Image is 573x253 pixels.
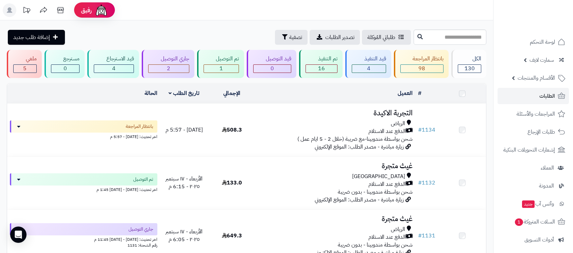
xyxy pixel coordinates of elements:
span: 98 [418,64,425,73]
span: أدوات التسويق [524,235,554,245]
span: 0 [64,64,67,73]
a: #1131 [418,232,435,240]
span: 16 [318,64,325,73]
div: 0 [51,65,80,73]
span: المراجعات والأسئلة [517,109,555,119]
span: رفيق [81,6,92,14]
a: #1132 [418,179,435,187]
div: تم التوصيل [204,55,239,63]
span: 1 [515,218,523,226]
a: تم التنفيذ 16 [298,50,344,78]
span: إضافة طلب جديد [13,33,50,41]
div: الكل [458,55,481,63]
span: 4 [112,64,116,73]
a: قيد التنفيذ 4 [344,50,393,78]
a: الإجمالي [223,89,240,97]
div: ملغي [13,55,37,63]
span: [GEOGRAPHIC_DATA] [352,173,405,180]
div: 1 [204,65,239,73]
span: جديد [522,200,535,208]
div: قيد الاسترجاع [94,55,134,63]
span: 649.3 [222,232,242,240]
span: الأقسام والمنتجات [518,73,555,83]
img: ai-face.png [94,3,108,17]
span: الأربعاء - ١٧ سبتمبر ٢٠٢٥ - 6:15 م [166,175,203,191]
a: قيد التوصيل 0 [245,50,298,78]
span: # [418,179,422,187]
span: طلباتي المُوكلة [367,33,395,41]
span: الرياض [391,226,405,233]
a: ملغي 5 [5,50,43,78]
span: شحن بواسطة مندوبينا-مع ضريبة (خلال 2 - 5 ايام عمل ) [297,135,413,143]
div: قيد التنفيذ [352,55,386,63]
a: المدونة [498,178,569,194]
span: 1 [220,64,223,73]
span: إشعارات التحويلات البنكية [503,145,555,155]
a: مسترجع 0 [43,50,86,78]
span: الأربعاء - ١٧ سبتمبر ٢٠٢٥ - 6:05 م [166,228,203,244]
a: العميل [398,89,413,97]
a: # [418,89,421,97]
div: تم التنفيذ [306,55,337,63]
a: وآتس آبجديد [498,196,569,212]
div: قيد التوصيل [253,55,291,63]
span: شحن بواسطة مندوبينا - بدون ضريبة [338,188,413,196]
span: زيارة مباشرة - مصدر الطلب: الموقع الإلكتروني [315,196,404,204]
div: Open Intercom Messenger [10,227,27,243]
a: تصدير الطلبات [310,30,360,45]
span: جاري التوصيل [128,226,153,233]
div: 4 [352,65,386,73]
span: العملاء [541,163,554,173]
span: الطلبات [539,91,555,101]
a: الطلبات [498,88,569,104]
span: وآتس آب [521,199,554,209]
span: 4 [367,64,370,73]
a: لوحة التحكم [498,34,569,50]
a: تحديثات المنصة [18,3,35,19]
a: الحالة [144,89,157,97]
span: زيارة مباشرة - مصدر الطلب: الموقع الإلكتروني [315,143,404,151]
button: تصفية [275,30,308,45]
span: # [418,126,422,134]
span: سمارت لايف [529,55,554,65]
a: الكل130 [450,50,488,78]
span: طلبات الإرجاع [527,127,555,137]
span: 508.3 [222,126,242,134]
a: إشعارات التحويلات البنكية [498,142,569,158]
span: المدونة [539,181,554,191]
span: # [418,232,422,240]
span: بانتظار المراجعة [126,123,153,130]
h3: التجربة الاكيدة [259,109,413,117]
div: مسترجع [51,55,80,63]
a: المراجعات والأسئلة [498,106,569,122]
img: logo-2.png [527,17,567,31]
h3: غيث متجرة [259,162,413,170]
span: الدفع عند الاستلام [368,180,406,188]
span: تصفية [289,33,302,41]
a: إضافة طلب جديد [8,30,65,45]
span: تم التوصيل [133,176,153,183]
span: الدفع عند الاستلام [368,128,406,135]
div: 2 [149,65,189,73]
span: لوحة التحكم [530,37,555,47]
span: تصدير الطلبات [325,33,354,41]
div: 16 [306,65,337,73]
a: العملاء [498,160,569,176]
div: 98 [401,65,444,73]
a: تاريخ الطلب [169,89,199,97]
a: بانتظار المراجعة 98 [393,50,450,78]
span: 130 [465,64,475,73]
span: 133.0 [222,179,242,187]
span: 2 [167,64,170,73]
span: 5 [23,64,27,73]
div: اخر تحديث: [DATE] - 5:57 م [10,133,157,140]
div: اخر تحديث: [DATE] - [DATE] 1:45 م [10,186,157,193]
a: قيد الاسترجاع 4 [86,50,140,78]
div: 5 [14,65,36,73]
div: بانتظار المراجعة [400,55,444,63]
span: الدفع عند الاستلام [368,233,406,241]
div: اخر تحديث: [DATE] - [DATE] 11:45 م [10,235,157,242]
a: أدوات التسويق [498,232,569,248]
span: شحن بواسطة مندوبينا - بدون ضريبة [338,241,413,249]
a: #1134 [418,126,435,134]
